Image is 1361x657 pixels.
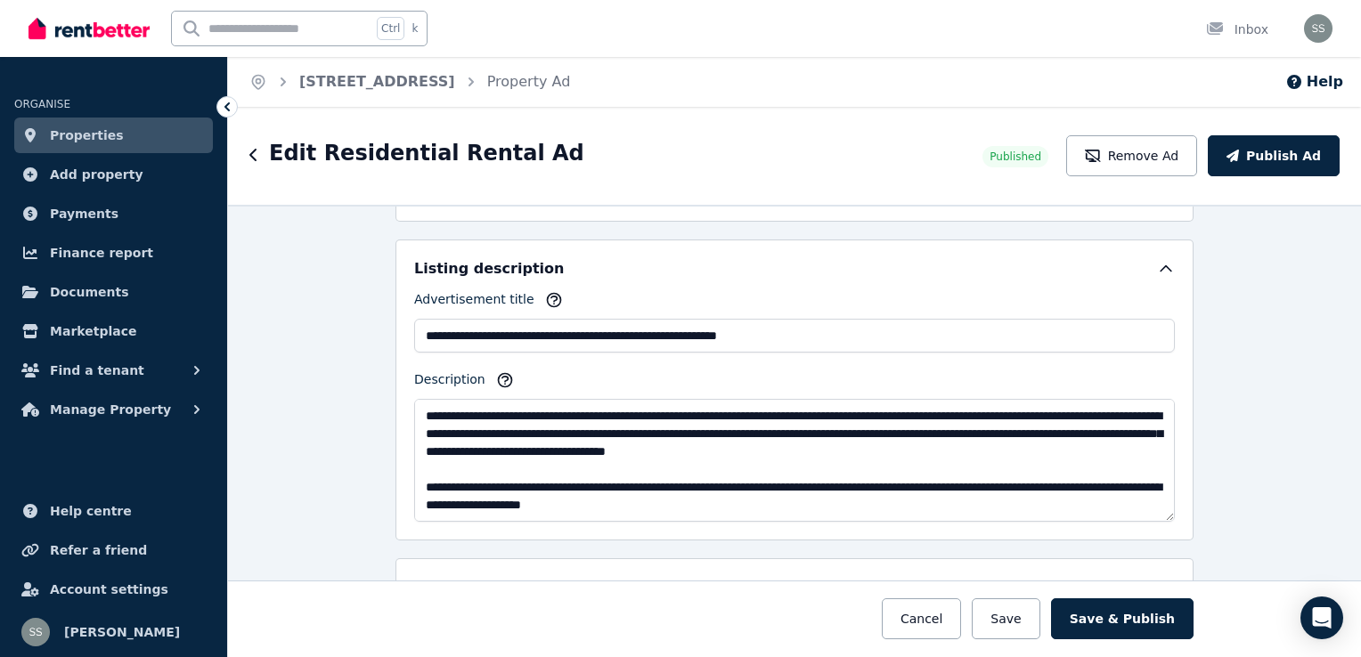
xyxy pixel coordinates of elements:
[14,493,213,529] a: Help centre
[50,320,136,342] span: Marketplace
[50,500,132,522] span: Help centre
[64,621,180,643] span: [PERSON_NAME]
[14,98,70,110] span: ORGANISE
[299,73,455,90] a: [STREET_ADDRESS]
[990,150,1041,164] span: Published
[50,164,143,185] span: Add property
[14,353,213,388] button: Find a tenant
[14,313,213,349] a: Marketplace
[377,17,404,40] span: Ctrl
[14,572,213,607] a: Account settings
[412,21,418,36] span: k
[50,399,171,420] span: Manage Property
[50,242,153,264] span: Finance report
[1066,135,1197,176] button: Remove Ad
[1300,596,1343,639] div: Open Intercom Messenger
[1051,598,1194,639] button: Save & Publish
[50,125,124,146] span: Properties
[1206,20,1268,38] div: Inbox
[14,274,213,310] a: Documents
[972,598,1039,639] button: Save
[14,118,213,153] a: Properties
[14,392,213,427] button: Manage Property
[1208,135,1340,176] button: Publish Ad
[21,618,50,646] img: Sam Silvestro
[414,577,560,598] h5: Property Features
[1304,14,1332,43] img: Sam Silvestro
[50,539,147,561] span: Refer a friend
[50,203,118,224] span: Payments
[50,360,144,381] span: Find a tenant
[414,290,534,315] label: Advertisement title
[1285,71,1343,93] button: Help
[269,139,584,167] h1: Edit Residential Rental Ad
[414,370,485,395] label: Description
[14,235,213,271] a: Finance report
[50,281,129,303] span: Documents
[487,73,571,90] a: Property Ad
[14,157,213,192] a: Add property
[14,532,213,568] a: Refer a friend
[414,258,564,280] h5: Listing description
[14,196,213,231] a: Payments
[29,15,150,42] img: RentBetter
[50,579,168,600] span: Account settings
[228,57,591,107] nav: Breadcrumb
[882,598,961,639] button: Cancel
